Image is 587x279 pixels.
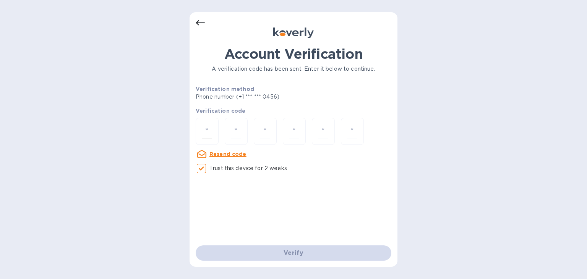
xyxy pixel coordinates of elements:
[196,107,391,115] p: Verification code
[209,151,246,157] u: Resend code
[196,46,391,62] h1: Account Verification
[196,93,338,101] p: Phone number (+1 *** *** 0456)
[196,65,391,73] p: A verification code has been sent. Enter it below to continue.
[209,164,287,172] p: Trust this device for 2 weeks
[196,86,254,92] b: Verification method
